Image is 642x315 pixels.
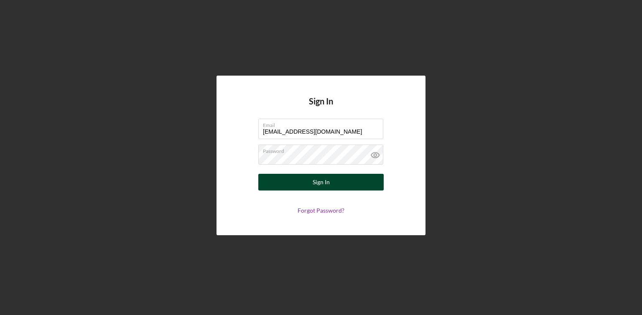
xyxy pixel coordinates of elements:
[309,97,333,119] h4: Sign In
[263,119,383,128] label: Email
[263,145,383,154] label: Password
[313,174,330,191] div: Sign In
[258,174,384,191] button: Sign In
[298,207,344,214] a: Forgot Password?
